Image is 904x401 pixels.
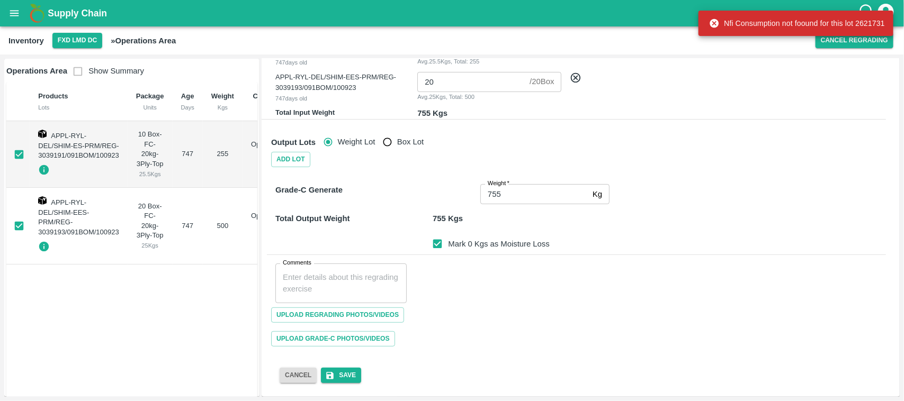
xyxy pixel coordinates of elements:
[217,150,229,158] span: 255
[321,368,361,383] button: Save
[271,331,395,347] span: Upload Grade-C Photos/Videos
[38,132,119,159] span: APPL-RYL-DEL/SHIM-ES-PRM/REG-3039191/091BOM/100923
[593,188,602,200] p: Kg
[271,152,310,167] button: Add Lot
[136,130,164,179] div: 10 Box-FC-20kg-3Ply-Top
[709,14,885,33] div: Nfi Consumption not foound for this lot 2621731
[136,202,164,251] div: 20 Box-FC-20kg-3Ply-Top
[48,8,107,19] b: Supply Chain
[52,33,102,48] button: Select DC
[275,94,413,103] div: 747 days old
[251,211,285,231] p: Operations Area
[417,92,561,102] div: Avg. 25 Kgs, Total: 500
[136,92,164,100] b: Package
[275,214,350,223] strong: Total Output Weight
[433,214,463,223] strong: 755 Kgs
[816,33,893,48] button: Cancel Regrading
[251,231,285,240] div: [DATE]
[67,67,144,75] span: Show Summary
[211,92,234,100] b: Weight
[251,159,285,169] div: [DATE]
[251,140,285,159] p: Operations Area
[38,130,47,138] img: box
[338,136,375,148] span: Weight Lot
[38,103,119,112] div: Lots
[417,109,447,117] strong: 755 Kgs
[38,196,47,205] img: box
[275,72,413,94] h6: APPL-RYL-DEL/SHIM-EES-PRM/REG-3039193/091BOM/100923
[275,58,413,67] div: 747 days old
[2,1,26,25] button: open drawer
[397,136,424,148] span: Box Lot
[8,37,44,45] b: Inventory
[253,92,283,100] b: Chamber
[26,3,48,24] img: logo
[271,307,404,323] span: Upload Regrading Photos/Videos
[283,259,311,267] label: Comments
[275,186,343,194] strong: Grade-C Generate
[173,188,203,265] td: 747
[251,103,285,112] div: Date
[38,92,68,100] b: Products
[136,169,164,179] div: 25.5 Kgs
[111,37,176,45] b: » Operations Area
[181,103,194,112] div: Days
[488,179,509,188] label: Weight
[211,103,234,112] div: Kgs
[448,238,549,250] span: Mark 0 Kgs as Moisture Loss
[275,108,335,116] strong: Total Input Weight
[6,67,67,75] b: Operations Area
[136,103,164,112] div: Units
[38,198,119,236] span: APPL-RYL-DEL/SHIM-EES-PRM/REG-3039193/091BOM/100923
[280,368,317,383] button: Cancel
[217,222,229,230] span: 500
[181,92,194,100] b: Age
[271,138,316,147] strong: Output Lots
[858,4,876,23] div: customer-support
[417,57,561,66] div: Avg. 25.5 Kgs, Total: 255
[173,121,203,188] td: 747
[876,2,896,24] div: account of current user
[136,241,164,250] div: 25 Kgs
[48,6,858,21] a: Supply Chain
